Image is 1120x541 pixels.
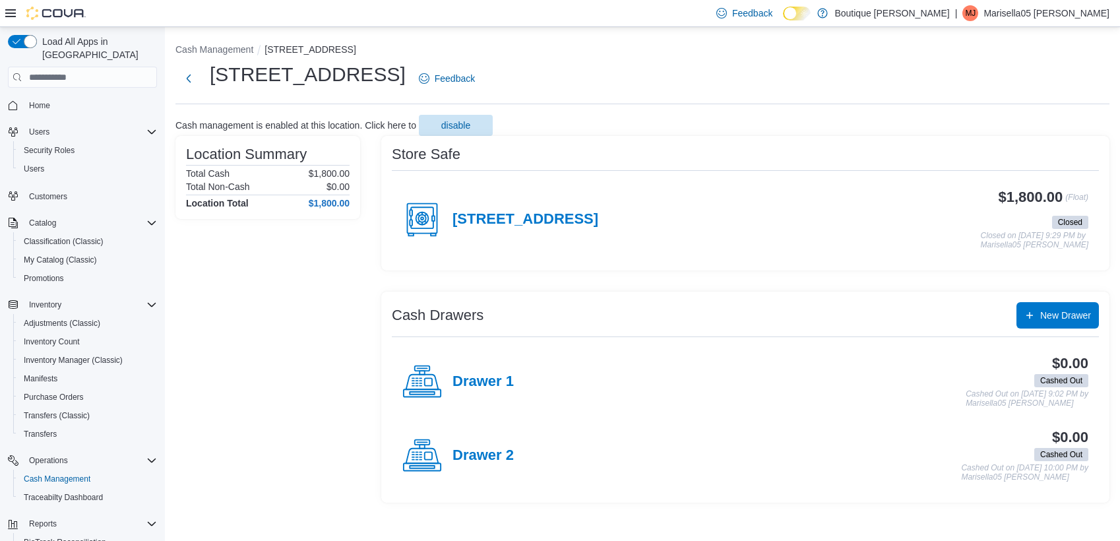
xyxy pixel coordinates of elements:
button: Traceabilty Dashboard [13,488,162,507]
p: $0.00 [327,181,350,192]
span: Cashed Out [1034,374,1088,387]
button: Transfers [13,425,162,443]
span: Cash Management [18,471,157,487]
button: New Drawer [1016,302,1099,329]
span: Cashed Out [1040,449,1082,461]
span: Closed [1058,216,1082,228]
button: Operations [24,453,73,468]
span: Transfers (Classic) [24,410,90,421]
span: Purchase Orders [18,389,157,405]
a: Purchase Orders [18,389,89,405]
span: Transfers [18,426,157,442]
h4: Drawer 2 [452,447,514,464]
span: Inventory [29,300,61,310]
h4: Location Total [186,198,249,208]
h3: $0.00 [1052,356,1088,371]
span: Inventory Manager (Classic) [24,355,123,366]
span: Purchase Orders [24,392,84,402]
span: My Catalog (Classic) [24,255,97,265]
span: Transfers [24,429,57,439]
button: Reports [24,516,62,532]
button: Inventory Count [13,333,162,351]
span: Inventory [24,297,157,313]
a: Cash Management [18,471,96,487]
span: Catalog [29,218,56,228]
p: Cashed Out on [DATE] 9:02 PM by Marisella05 [PERSON_NAME] [966,390,1088,408]
a: Adjustments (Classic) [18,315,106,331]
span: disable [441,119,470,132]
img: Cova [26,7,86,20]
button: Operations [3,451,162,470]
a: Transfers [18,426,62,442]
span: Customers [29,191,67,202]
button: My Catalog (Classic) [13,251,162,269]
a: Users [18,161,49,177]
button: [STREET_ADDRESS] [264,44,356,55]
button: Users [24,124,55,140]
button: Classification (Classic) [13,232,162,251]
button: Users [13,160,162,178]
a: Inventory Count [18,334,85,350]
span: Home [24,97,157,113]
h6: Total Non-Cash [186,181,250,192]
button: Catalog [3,214,162,232]
p: Cashed Out on [DATE] 10:00 PM by Marisella05 [PERSON_NAME] [961,464,1088,482]
h4: [STREET_ADDRESS] [452,211,598,228]
span: Catalog [24,215,157,231]
span: Home [29,100,50,111]
h3: $1,800.00 [999,189,1063,205]
span: Load All Apps in [GEOGRAPHIC_DATA] [37,35,157,61]
span: Operations [24,453,157,468]
p: $1,800.00 [309,168,350,179]
button: Inventory [3,296,162,314]
p: Closed on [DATE] 9:29 PM by Marisella05 [PERSON_NAME] [981,232,1088,249]
span: Customers [24,187,157,204]
button: Adjustments (Classic) [13,314,162,333]
button: Transfers (Classic) [13,406,162,425]
span: Manifests [24,373,57,384]
button: Home [3,96,162,115]
a: Classification (Classic) [18,234,109,249]
span: Cashed Out [1034,448,1088,461]
span: Cashed Out [1040,375,1082,387]
button: Reports [3,515,162,533]
span: Operations [29,455,68,466]
span: Adjustments (Classic) [24,318,100,329]
p: Cash management is enabled at this location. Click here to [175,120,416,131]
button: Cash Management [13,470,162,488]
h3: Cash Drawers [392,307,483,323]
p: Boutique [PERSON_NAME] [834,5,949,21]
span: Promotions [24,273,64,284]
button: Inventory Manager (Classic) [13,351,162,369]
span: Reports [29,519,57,529]
span: Traceabilty Dashboard [18,490,157,505]
button: Customers [3,186,162,205]
h1: [STREET_ADDRESS] [210,61,406,88]
button: Catalog [24,215,61,231]
h3: Location Summary [186,146,307,162]
p: (Float) [1065,189,1088,213]
span: Users [24,164,44,174]
a: Traceabilty Dashboard [18,490,108,505]
span: Reports [24,516,157,532]
nav: An example of EuiBreadcrumbs [175,43,1109,59]
button: Security Roles [13,141,162,160]
h6: Total Cash [186,168,230,179]
a: Customers [24,189,73,205]
span: Dark Mode [783,20,784,21]
a: Security Roles [18,143,80,158]
span: My Catalog (Classic) [18,252,157,268]
span: Users [29,127,49,137]
p: Marisella05 [PERSON_NAME] [983,5,1109,21]
span: Feedback [435,72,475,85]
span: Adjustments (Classic) [18,315,157,331]
a: Inventory Manager (Classic) [18,352,128,368]
button: Next [175,65,202,92]
span: Manifests [18,371,157,387]
span: New Drawer [1040,309,1091,322]
div: Marisella05 Jacquez [962,5,978,21]
span: MJ [965,5,976,21]
span: Classification (Classic) [24,236,104,247]
span: Inventory Count [24,336,80,347]
button: Cash Management [175,44,253,55]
